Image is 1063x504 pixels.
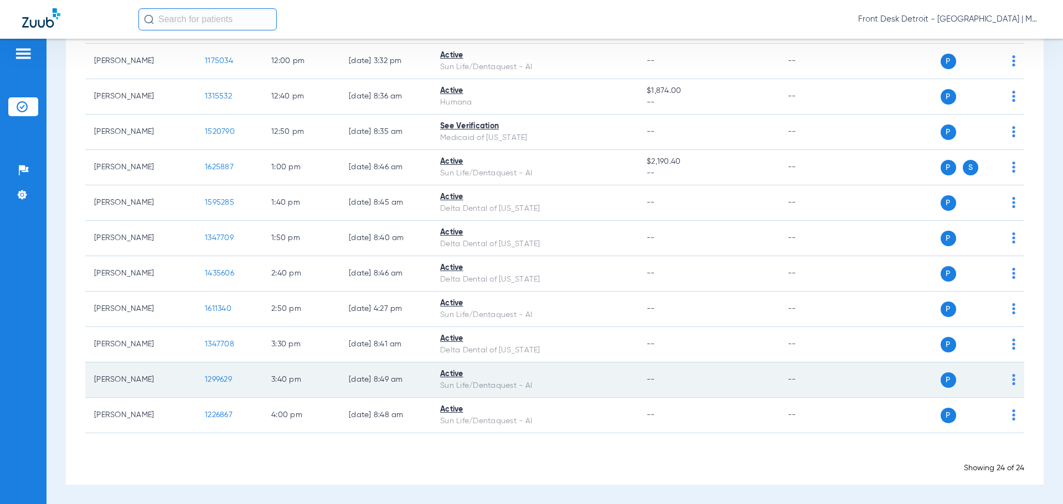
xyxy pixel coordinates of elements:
[262,362,340,398] td: 3:40 PM
[262,79,340,115] td: 12:40 PM
[440,121,629,132] div: See Verification
[340,292,431,327] td: [DATE] 4:27 PM
[85,327,196,362] td: [PERSON_NAME]
[779,398,854,433] td: --
[440,238,629,250] div: Delta Dental of [US_STATE]
[941,231,956,246] span: P
[1012,232,1015,243] img: group-dot-blue.svg
[262,292,340,327] td: 2:50 PM
[85,256,196,292] td: [PERSON_NAME]
[440,309,629,321] div: Sun Life/Dentaquest - AI
[1012,197,1015,208] img: group-dot-blue.svg
[205,376,232,383] span: 1299629
[85,185,196,221] td: [PERSON_NAME]
[85,362,196,398] td: [PERSON_NAME]
[964,464,1024,472] span: Showing 24 of 24
[440,168,629,179] div: Sun Life/Dentaquest - AI
[205,199,234,206] span: 1595285
[340,256,431,292] td: [DATE] 8:46 AM
[85,115,196,150] td: [PERSON_NAME]
[440,97,629,108] div: Humana
[340,398,431,433] td: [DATE] 8:48 AM
[205,163,234,171] span: 1625887
[440,415,629,427] div: Sun Life/Dentaquest - AI
[205,269,234,277] span: 1435606
[262,44,340,79] td: 12:00 PM
[14,47,32,60] img: hamburger-icon
[85,398,196,433] td: [PERSON_NAME]
[205,234,234,242] span: 1347709
[1012,303,1015,314] img: group-dot-blue.svg
[647,57,655,65] span: --
[340,79,431,115] td: [DATE] 8:36 AM
[340,185,431,221] td: [DATE] 8:45 AM
[205,305,231,313] span: 1611340
[647,97,770,108] span: --
[22,8,60,28] img: Zuub Logo
[779,150,854,185] td: --
[440,298,629,309] div: Active
[1012,409,1015,420] img: group-dot-blue.svg
[647,156,770,168] span: $2,190.40
[440,274,629,285] div: Delta Dental of [US_STATE]
[941,89,956,105] span: P
[440,156,629,168] div: Active
[779,185,854,221] td: --
[1012,126,1015,137] img: group-dot-blue.svg
[941,372,956,388] span: P
[779,256,854,292] td: --
[262,185,340,221] td: 1:40 PM
[340,115,431,150] td: [DATE] 8:35 AM
[205,92,232,100] span: 1315532
[941,160,956,175] span: P
[440,191,629,203] div: Active
[779,79,854,115] td: --
[262,221,340,256] td: 1:50 PM
[205,340,234,348] span: 1347708
[85,150,196,185] td: [PERSON_NAME]
[941,124,956,140] span: P
[647,85,770,97] span: $1,874.00
[647,168,770,179] span: --
[1008,451,1063,504] iframe: Chat Widget
[85,221,196,256] td: [PERSON_NAME]
[1012,339,1015,350] img: group-dot-blue.svg
[85,44,196,79] td: [PERSON_NAME]
[941,54,956,69] span: P
[779,44,854,79] td: --
[647,340,655,348] span: --
[440,345,629,356] div: Delta Dental of [US_STATE]
[205,411,233,419] span: 1226867
[647,199,655,206] span: --
[262,150,340,185] td: 1:00 PM
[144,14,154,24] img: Search Icon
[440,333,629,345] div: Active
[779,362,854,398] td: --
[1012,374,1015,385] img: group-dot-blue.svg
[858,14,1041,25] span: Front Desk Detroit - [GEOGRAPHIC_DATA] | My Community Dental Centers
[647,376,655,383] span: --
[647,234,655,242] span: --
[1012,91,1015,102] img: group-dot-blue.svg
[941,266,956,282] span: P
[440,227,629,238] div: Active
[340,44,431,79] td: [DATE] 3:32 PM
[440,85,629,97] div: Active
[440,368,629,380] div: Active
[440,50,629,61] div: Active
[85,79,196,115] td: [PERSON_NAME]
[205,57,233,65] span: 1175034
[1012,162,1015,173] img: group-dot-blue.svg
[262,115,340,150] td: 12:50 PM
[440,203,629,215] div: Delta Dental of [US_STATE]
[941,337,956,352] span: P
[262,256,340,292] td: 2:40 PM
[779,115,854,150] td: --
[647,128,655,136] span: --
[340,327,431,362] td: [DATE] 8:41 AM
[963,160,978,175] span: S
[647,305,655,313] span: --
[779,292,854,327] td: --
[440,132,629,144] div: Medicaid of [US_STATE]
